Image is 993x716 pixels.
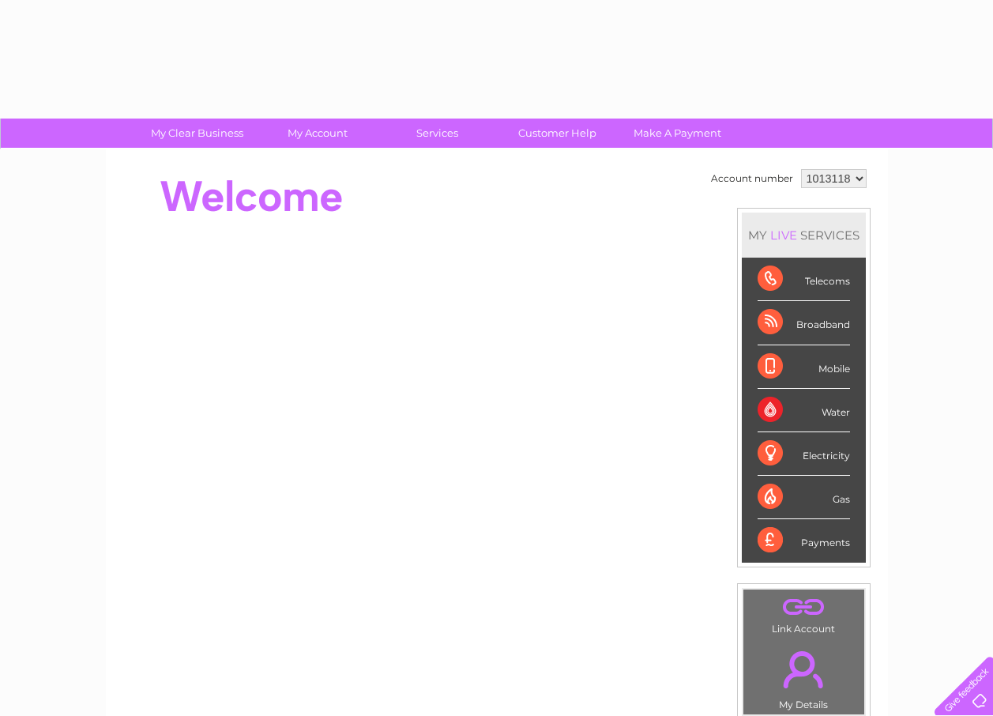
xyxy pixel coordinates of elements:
[758,432,850,476] div: Electricity
[758,519,850,562] div: Payments
[252,119,382,148] a: My Account
[767,228,800,243] div: LIVE
[707,165,797,192] td: Account number
[132,119,262,148] a: My Clear Business
[742,213,866,258] div: MY SERVICES
[747,594,860,621] a: .
[758,345,850,389] div: Mobile
[372,119,502,148] a: Services
[612,119,743,148] a: Make A Payment
[747,642,860,697] a: .
[758,258,850,301] div: Telecoms
[743,638,865,715] td: My Details
[743,589,865,639] td: Link Account
[758,476,850,519] div: Gas
[492,119,623,148] a: Customer Help
[758,301,850,345] div: Broadband
[758,389,850,432] div: Water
